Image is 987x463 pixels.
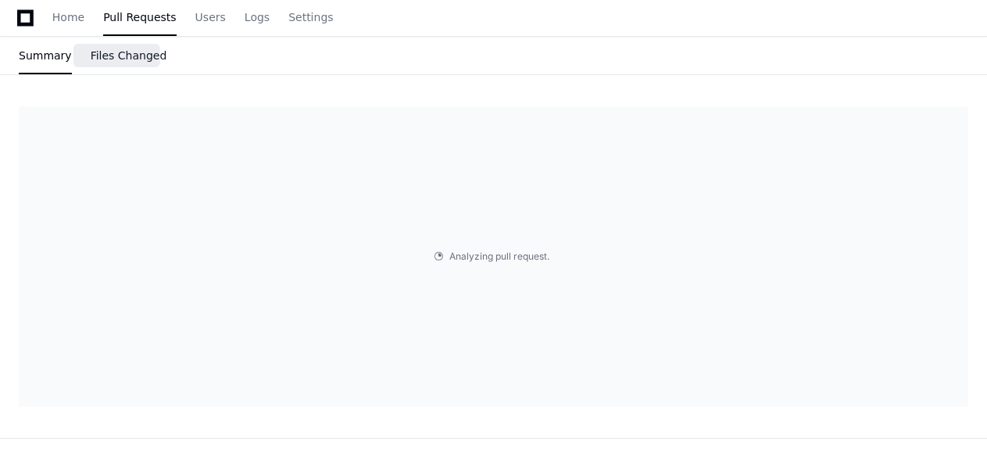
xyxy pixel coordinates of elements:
[103,13,176,22] span: Pull Requests
[195,13,226,22] span: Users
[288,13,333,22] span: Settings
[245,13,270,22] span: Logs
[52,13,84,22] span: Home
[547,250,549,262] span: .
[91,51,167,60] span: Files Changed
[19,51,72,60] span: Summary
[449,250,547,263] span: Analyzing pull request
